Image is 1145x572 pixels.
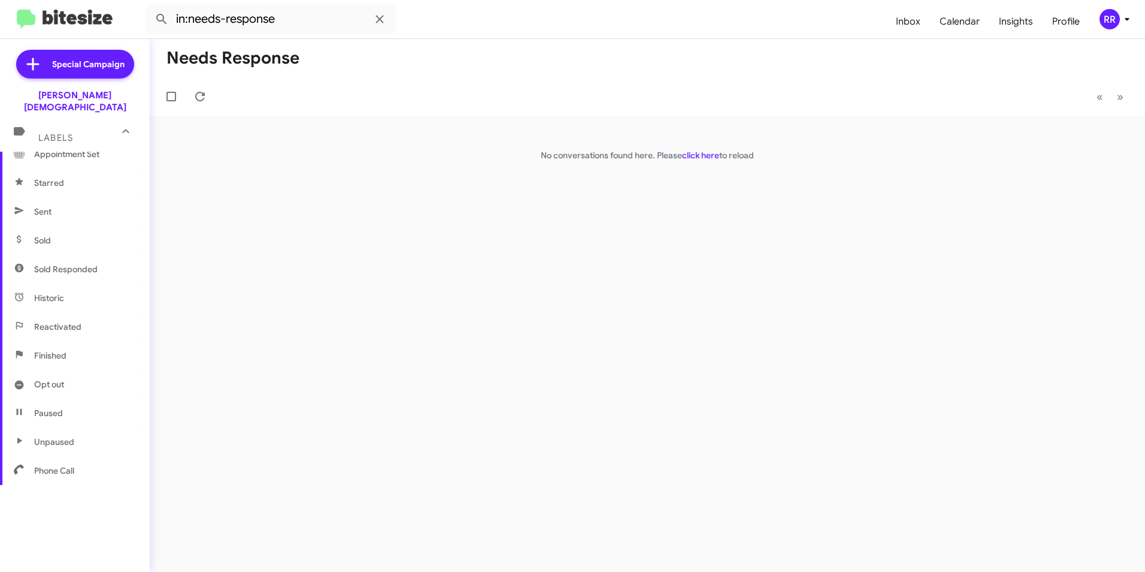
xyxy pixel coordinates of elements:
[34,436,74,448] span: Unpaused
[34,234,51,246] span: Sold
[1099,9,1120,29] div: RR
[1089,85,1110,109] button: Previous
[34,350,66,362] span: Finished
[34,292,64,304] span: Historic
[1089,9,1132,29] button: RR
[1043,4,1089,39] a: Profile
[166,49,299,68] h1: Needs Response
[34,465,74,477] span: Phone Call
[34,263,98,275] span: Sold Responded
[150,149,1145,161] p: No conversations found here. Please to reload
[1110,85,1131,109] button: Next
[145,5,396,34] input: Search
[886,4,930,39] a: Inbox
[34,321,81,333] span: Reactivated
[34,148,99,160] span: Appointment Set
[34,177,64,189] span: Starred
[682,150,719,161] a: click here
[1090,85,1131,109] nav: Page navigation example
[34,378,64,390] span: Opt out
[1117,89,1123,104] span: »
[38,133,73,143] span: Labels
[52,58,125,70] span: Special Campaign
[34,206,52,218] span: Sent
[1096,89,1103,104] span: «
[930,4,989,39] a: Calendar
[989,4,1043,39] a: Insights
[34,407,63,419] span: Paused
[16,50,134,79] a: Special Campaign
